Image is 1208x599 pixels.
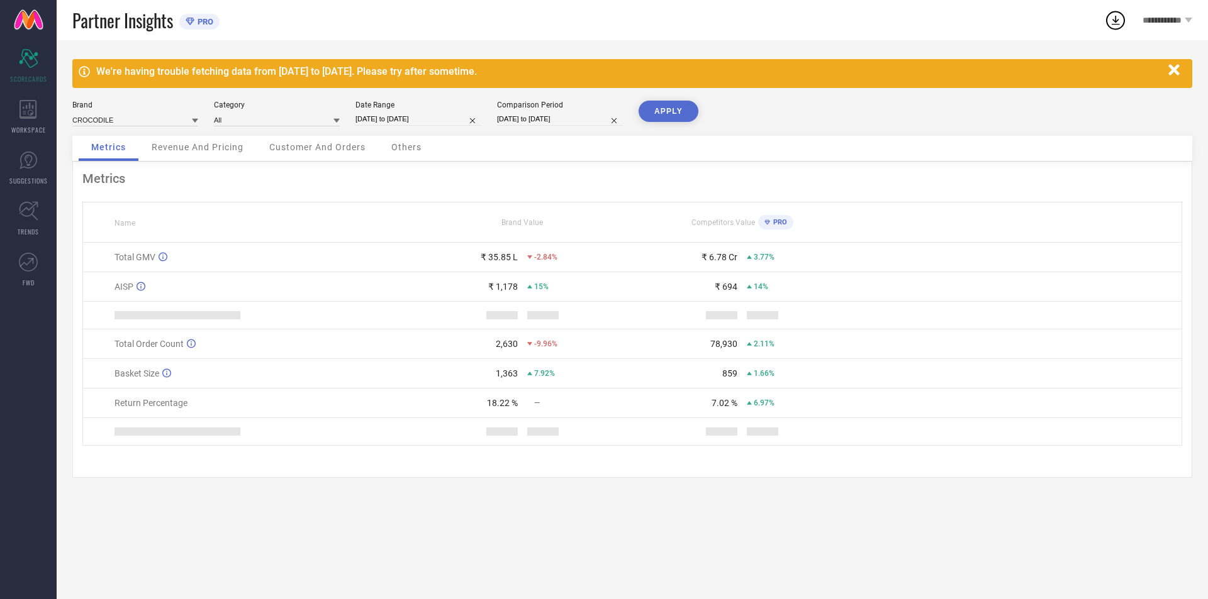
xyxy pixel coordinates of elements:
[10,74,47,84] span: SCORECARDS
[91,142,126,152] span: Metrics
[72,8,173,33] span: Partner Insights
[691,218,755,227] span: Competitors Value
[496,339,518,349] div: 2,630
[497,113,623,126] input: Select comparison period
[9,176,48,185] span: SUGGESTIONS
[639,101,698,122] button: APPLY
[214,101,340,109] div: Category
[712,398,737,408] div: 7.02 %
[481,252,518,262] div: ₹ 35.85 L
[96,65,1162,77] div: We're having trouble fetching data from [DATE] to [DATE]. Please try after sometime.
[115,252,155,262] span: Total GMV
[1104,9,1127,31] div: Open download list
[754,253,775,261] span: 3.77%
[715,282,737,292] div: ₹ 694
[487,398,518,408] div: 18.22 %
[770,218,787,226] span: PRO
[496,368,518,378] div: 1,363
[488,282,518,292] div: ₹ 1,178
[710,339,737,349] div: 78,930
[534,369,555,378] span: 7.92%
[754,282,768,291] span: 14%
[115,219,135,228] span: Name
[82,171,1182,186] div: Metrics
[391,142,422,152] span: Others
[115,368,159,378] span: Basket Size
[194,17,213,26] span: PRO
[115,339,184,349] span: Total Order Count
[355,101,481,109] div: Date Range
[754,369,775,378] span: 1.66%
[501,218,543,227] span: Brand Value
[72,101,198,109] div: Brand
[534,398,540,407] span: —
[534,339,557,348] span: -9.96%
[497,101,623,109] div: Comparison Period
[23,278,35,287] span: FWD
[355,113,481,126] input: Select date range
[534,253,557,261] span: -2.84%
[115,282,133,292] span: AISP
[722,368,737,378] div: 859
[269,142,366,152] span: Customer And Orders
[11,125,46,135] span: WORKSPACE
[702,252,737,262] div: ₹ 6.78 Cr
[754,339,775,348] span: 2.11%
[115,398,187,408] span: Return Percentage
[534,282,549,291] span: 15%
[18,227,39,236] span: TRENDS
[754,398,775,407] span: 6.97%
[152,142,243,152] span: Revenue And Pricing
